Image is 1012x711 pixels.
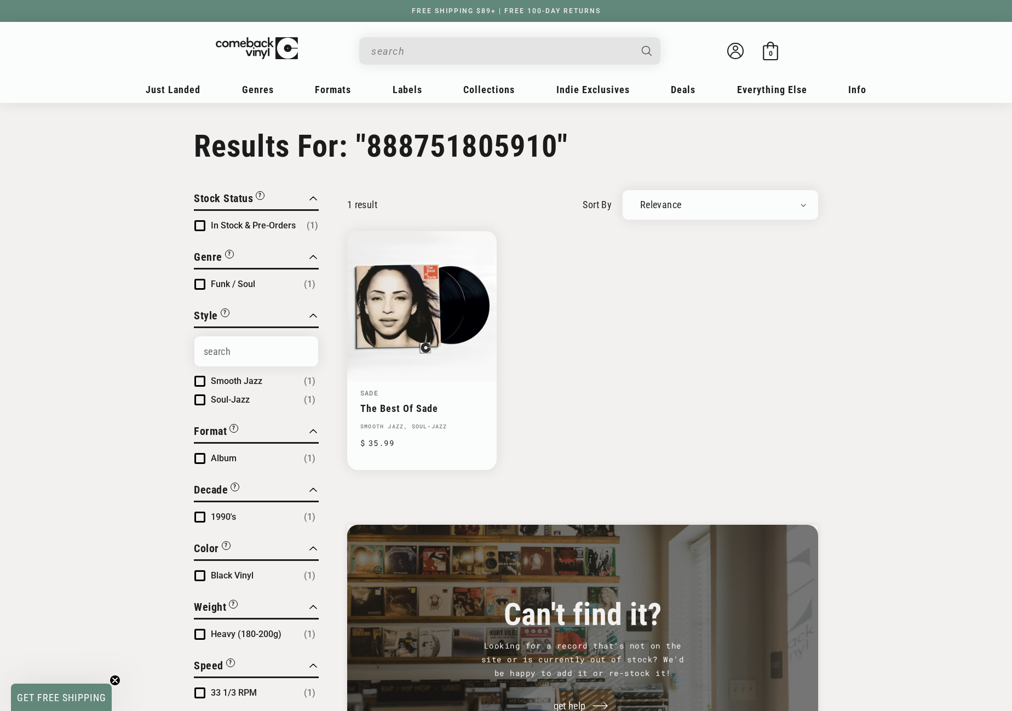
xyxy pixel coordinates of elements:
[194,190,264,209] button: Filter by Stock Status
[633,37,662,65] button: Search
[393,84,422,95] span: Labels
[360,388,378,397] a: Sade
[304,375,315,388] span: Number of products: (1)
[194,423,238,442] button: Filter by Format
[194,250,222,263] span: Genre
[211,453,237,463] span: Album
[304,278,315,291] span: Number of products: (1)
[194,599,238,618] button: Filter by Weight
[194,249,234,268] button: Filter by Genre
[194,600,226,613] span: Weight
[583,197,612,212] label: sort by
[360,403,484,414] a: The Best Of Sade
[211,376,262,386] span: Smooth Jazz
[194,659,223,672] span: Speed
[307,219,318,232] span: Number of products: (1)
[211,220,296,231] span: In Stock & Pre-Orders
[211,629,281,639] span: Heavy (180-200g)
[194,483,228,496] span: Decade
[304,569,315,582] span: Number of products: (1)
[401,7,612,15] a: FREE SHIPPING $89+ | FREE 100-DAY RETURNS
[304,511,315,524] span: Number of products: (1)
[17,692,106,703] span: GET FREE SHIPPING
[211,570,254,581] span: Black Vinyl
[304,393,315,406] span: Number of products: (1)
[110,675,120,686] button: Close teaser
[463,84,515,95] span: Collections
[194,425,227,438] span: Format
[304,686,315,699] span: Number of products: (1)
[194,336,318,366] input: Search Options
[194,192,253,205] span: Stock Status
[194,309,218,322] span: Style
[211,394,250,405] span: Soul-Jazz
[194,540,231,559] button: Filter by Color
[556,84,630,95] span: Indie Exclusives
[146,84,200,95] span: Just Landed
[479,639,687,680] p: Looking for a record that's not on the site or is currently out of stock? We'd be happy to add it...
[304,628,315,641] span: Number of products: (1)
[671,84,695,95] span: Deals
[769,49,773,58] span: 0
[359,37,660,65] div: Search
[737,84,807,95] span: Everything Else
[194,128,818,164] h1: Results For: "888751805910"
[194,657,235,676] button: Filter by Speed
[371,40,631,62] input: search
[315,84,351,95] span: Formats
[375,602,791,628] h3: Can't find it?
[304,452,315,465] span: Number of products: (1)
[347,199,377,210] p: 1 result
[848,84,866,95] span: Info
[194,481,239,501] button: Filter by Decade
[211,512,236,522] span: 1990's
[242,84,274,95] span: Genres
[194,542,219,555] span: Color
[211,279,255,289] span: Funk / Soul
[194,307,229,326] button: Filter by Style
[211,687,257,698] span: 33 1/3 RPM
[11,684,112,711] div: GET FREE SHIPPINGClose teaser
